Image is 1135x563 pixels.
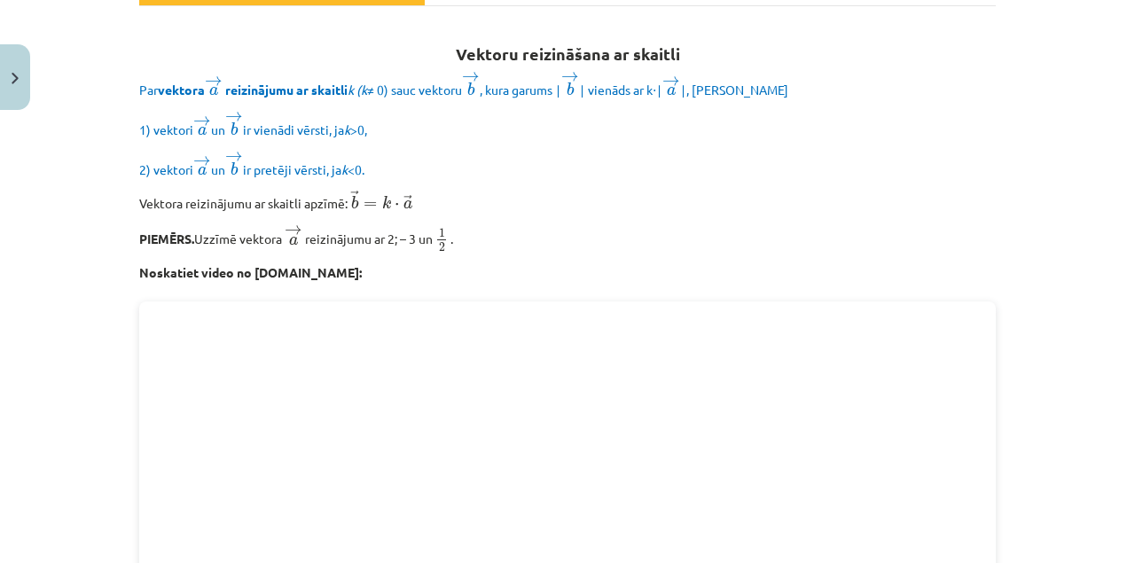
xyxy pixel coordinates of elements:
[561,72,579,82] span: →
[12,73,19,84] img: icon-close-lesson-0947bae3869378f0d4975bcd49f059093ad1ed9edebbc8119c70593378902aed.svg
[289,237,298,246] span: a
[139,161,364,177] span: 2) vektori un ir pretēji vērsti, ja <0.
[225,152,243,161] span: →
[225,112,243,121] span: →
[395,203,399,208] span: ⋅
[139,264,362,280] strong: Noskatiet video no [DOMAIN_NAME]:
[439,243,445,252] span: 2
[382,196,391,209] span: k
[231,122,238,136] span: b
[285,225,302,235] span: →
[198,167,207,176] span: a
[198,127,207,136] span: a
[205,76,223,86] span: →
[139,190,996,214] p: Vektora reizinājumu ar skaitli apzīmē:
[139,121,367,137] span: 1) vektori un ir vienādi vērsti, ja >0,
[662,76,680,86] span: →
[462,72,480,82] span: →
[193,116,211,126] span: →
[139,224,996,252] p: Uzzīmē vektora ﻿ reizinājumu ar 2; – 3 un .
[225,82,348,98] b: reizinājumu ar skaitli
[439,229,445,238] span: 1
[403,200,412,209] span: a
[158,82,223,98] b: vektora
[341,161,348,177] i: k
[348,82,367,98] i: k (k
[344,121,350,137] i: k
[350,191,359,203] span: →
[231,162,238,176] span: b
[467,82,474,96] span: b
[667,87,676,96] span: a
[567,82,574,96] span: b
[364,201,377,208] span: =
[139,231,194,247] b: PIEMĒRS.
[456,43,680,64] b: Vektoru reizināšana ar skaitli
[139,82,788,98] span: Par ≠ 0) sauc vektoru , kura garums ∣ ∣ vienāds ar k⋅∣ ∣, [PERSON_NAME]
[403,195,412,207] span: →
[351,196,358,209] span: b
[209,87,218,96] span: a
[193,156,211,166] span: →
